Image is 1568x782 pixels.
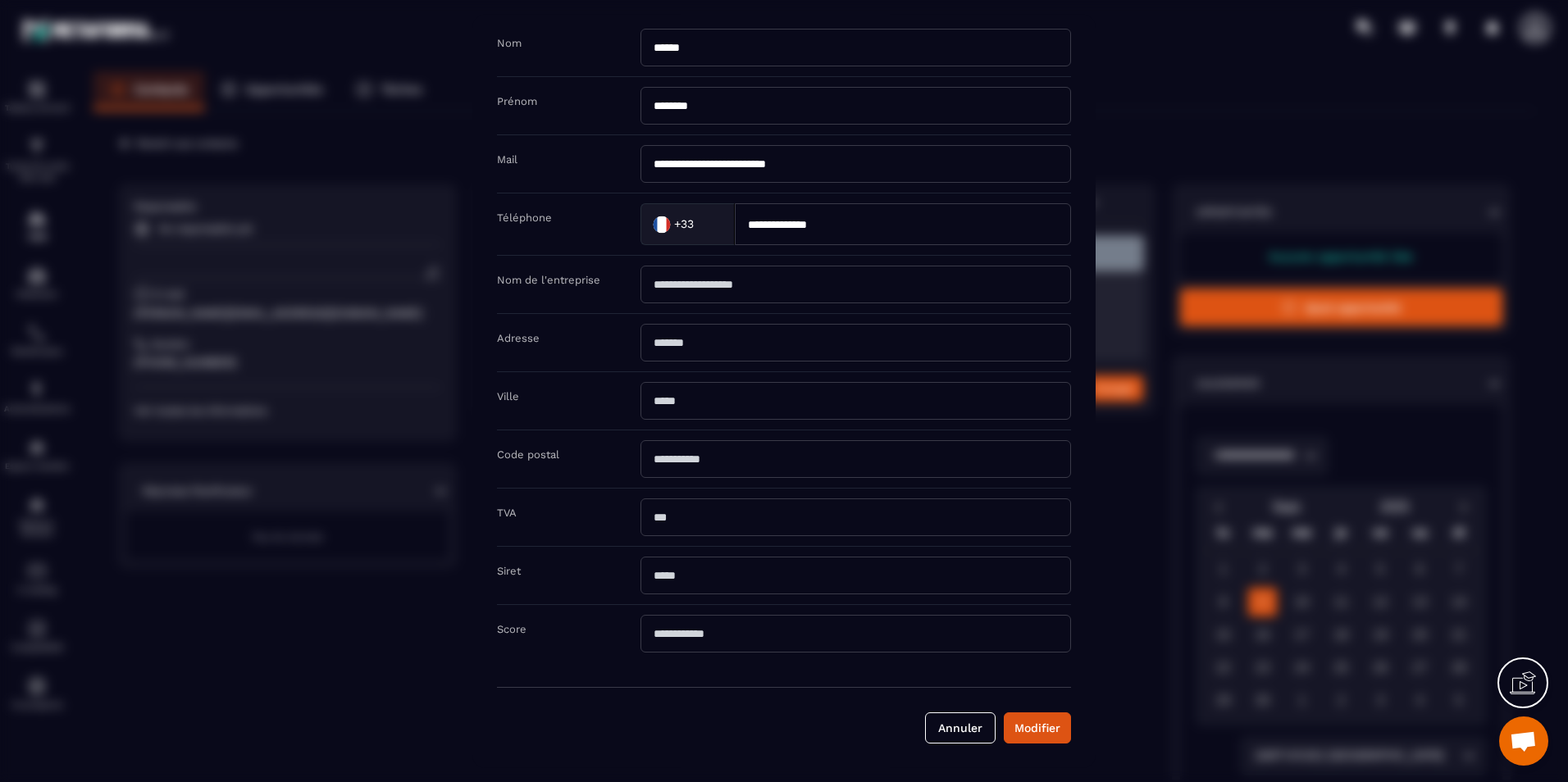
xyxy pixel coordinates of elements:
img: Country Flag [645,207,678,240]
label: Adresse [497,332,540,344]
label: Téléphone [497,211,552,224]
label: Nom [497,37,522,49]
span: +33 [674,216,694,232]
label: Score [497,623,526,635]
button: Modifier [1004,712,1071,743]
div: Search for option [640,203,735,245]
label: Mail [497,153,517,166]
label: Ville [497,390,519,402]
label: TVA [497,507,517,519]
div: Ouvrir le chat [1499,716,1548,766]
button: Annuler [925,712,996,743]
label: Code postal [497,448,559,461]
label: Prénom [497,95,537,107]
label: Siret [497,565,521,577]
input: Search for option [697,211,718,236]
label: Nom de l'entreprise [497,274,600,286]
